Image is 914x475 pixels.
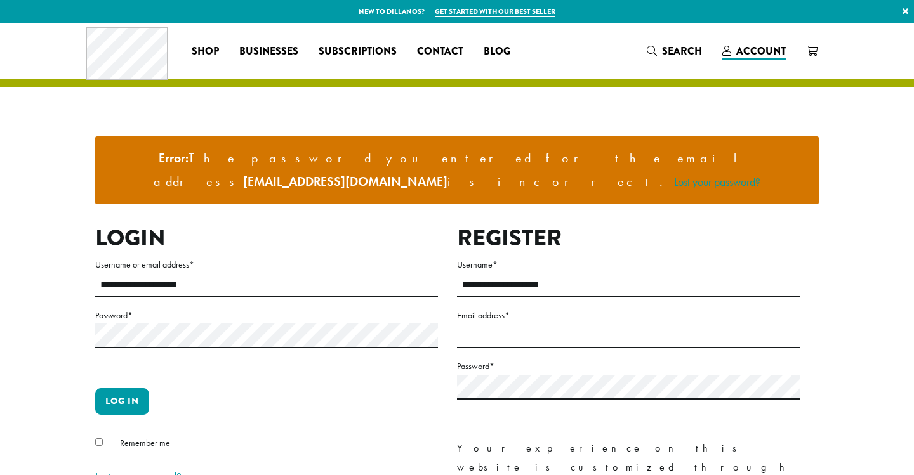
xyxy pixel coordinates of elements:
span: Contact [417,44,463,60]
strong: [EMAIL_ADDRESS][DOMAIN_NAME] [243,173,447,190]
label: Password [95,308,438,323]
label: Username [457,257,800,273]
a: Search [637,41,712,62]
li: The password you entered for the email address is incorrect. [105,146,809,194]
a: Get started with our best seller [435,6,555,17]
h2: Register [457,224,800,252]
strong: Error: [159,150,189,166]
button: Log in [95,388,149,415]
h2: Login [95,224,438,252]
span: Search [662,44,702,58]
label: Username or email address [95,257,438,273]
span: Remember me [120,437,170,448]
label: Password [457,358,800,374]
a: Shop [182,41,229,62]
span: Subscriptions [319,44,397,60]
span: Shop [192,44,219,60]
label: Email address [457,308,800,323]
span: Account [736,44,786,58]
span: Blog [484,44,510,60]
a: Lost your password? [674,174,760,189]
span: Businesses [239,44,298,60]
